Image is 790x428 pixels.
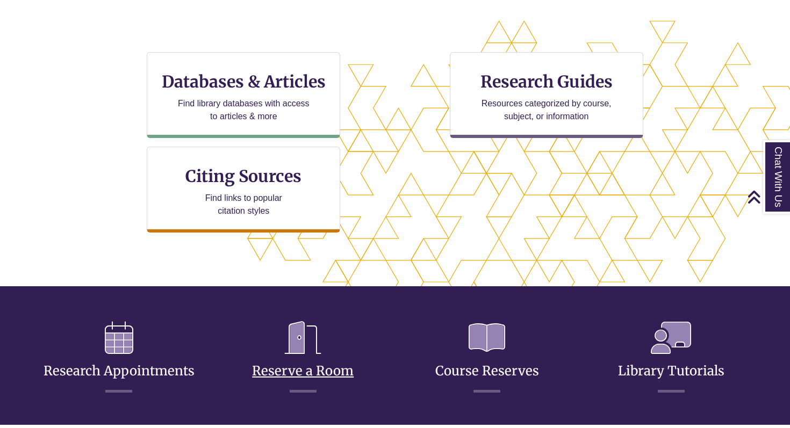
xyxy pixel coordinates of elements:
[191,192,296,217] p: Find links to popular citation styles
[747,190,787,204] a: Back to Top
[174,97,314,123] p: Find library databases with access to articles & more
[252,337,354,379] a: Reserve a Room
[435,337,539,379] a: Course Reserves
[156,71,331,92] h3: Databases & Articles
[450,52,643,138] a: Research Guides Resources categorized by course, subject, or information
[178,166,310,186] h3: Citing Sources
[476,97,616,123] p: Resources categorized by course, subject, or information
[147,52,340,138] a: Databases & Articles Find library databases with access to articles & more
[459,71,634,92] h3: Research Guides
[44,337,195,379] a: Research Appointments
[618,337,724,379] a: Library Tutorials
[147,147,340,233] a: Citing Sources Find links to popular citation styles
